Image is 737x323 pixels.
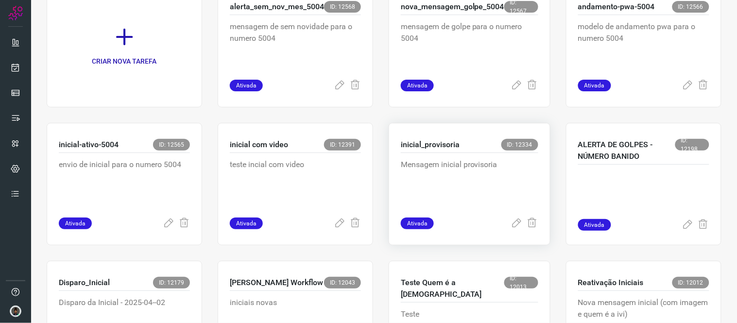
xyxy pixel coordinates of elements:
p: andamento-pwa-5004 [578,1,655,13]
img: d44150f10045ac5288e451a80f22ca79.png [10,306,21,317]
span: ID: 12565 [153,139,190,151]
p: inicial com video [230,139,288,151]
img: Logo [8,6,23,20]
span: ID: 12012 [672,277,709,289]
span: ID: 12568 [324,1,361,13]
p: ALERTA DE GOLPES - NÚMERO BANIDO [578,139,675,162]
p: Mensagem inicial provisoria [401,159,538,207]
span: ID: 12179 [153,277,190,289]
p: mensagem de sem novidade para o numero 5004 [230,21,361,69]
span: ID: 12566 [672,1,709,13]
span: Ativada [230,80,263,91]
span: Ativada [401,218,434,229]
p: Teste Quem é a [DEMOGRAPHIC_DATA] [401,277,504,300]
span: Ativada [230,218,263,229]
span: ID: 12013 [504,277,538,289]
p: envio de inicial para o numero 5004 [59,159,190,207]
p: Reativação Iniciais [578,277,644,289]
span: ID: 12334 [501,139,538,151]
p: inicial-ativo-5004 [59,139,119,151]
p: teste incial com video [230,159,361,207]
span: Ativada [578,219,611,231]
p: modelo de andamento pwa para o numero 5004 [578,21,709,69]
span: ID: 12567 [504,1,538,13]
span: Ativada [59,218,92,229]
p: [PERSON_NAME] Workflow [230,277,323,289]
span: ID: 12198 [675,139,709,151]
p: inicial_provisoria [401,139,460,151]
span: ID: 12391 [324,139,361,151]
span: Ativada [401,80,434,91]
span: ID: 12043 [324,277,361,289]
span: Ativada [578,80,611,91]
p: Disparo_Inicial [59,277,110,289]
p: alerta_sem_nov_mes_5004 [230,1,324,13]
p: mensagem de golpe para o numero 5004 [401,21,538,69]
p: nova_mensagem_golpe_5004 [401,1,504,13]
p: CRIAR NOVA TAREFA [92,56,157,67]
